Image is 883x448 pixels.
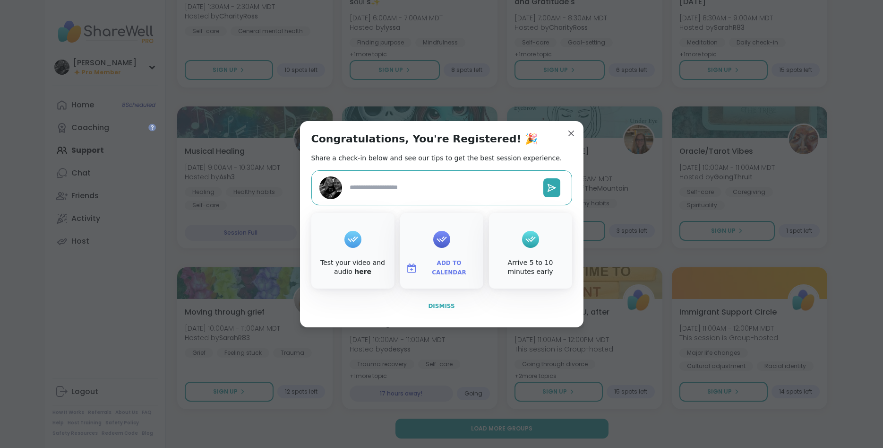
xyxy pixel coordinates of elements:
span: Add to Calendar [421,259,478,277]
h1: Congratulations, You're Registered! 🎉 [311,132,538,146]
a: here [354,268,371,275]
div: Arrive 5 to 10 minutes early [491,258,570,277]
button: Dismiss [311,296,572,316]
img: Alan_N [319,176,342,199]
h2: Share a check-in below and see our tips to get the best session experience. [311,153,562,163]
div: Test your video and audio [313,258,393,277]
span: Dismiss [428,303,454,309]
button: Add to Calendar [402,258,481,278]
img: ShareWell Logomark [406,263,417,274]
iframe: Spotlight [148,123,156,131]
